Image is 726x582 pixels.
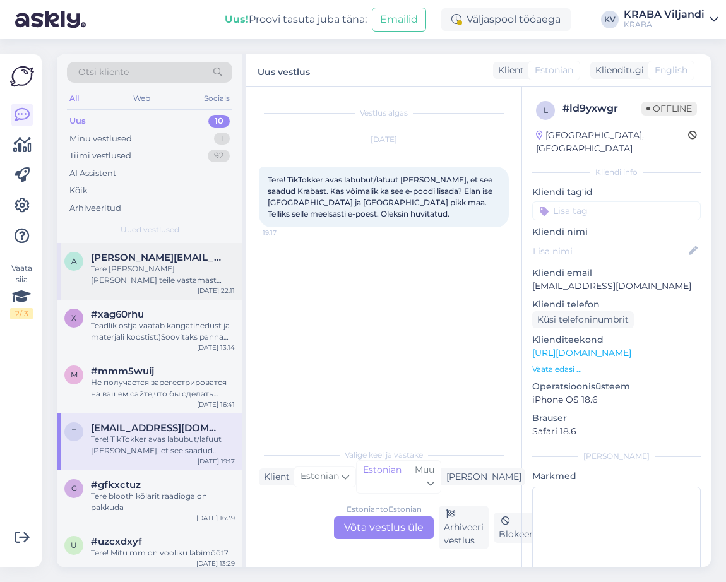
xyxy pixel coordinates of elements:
[208,115,230,128] div: 10
[91,434,235,456] div: Tere! TikTokker avas labubut/lafuut [PERSON_NAME], et see saadud Krabast. Kas võimalik ka see e-p...
[67,90,81,107] div: All
[69,167,116,180] div: AI Assistent
[301,470,339,484] span: Estonian
[91,252,222,263] span: allan.matt19@gmail.com
[441,470,521,484] div: [PERSON_NAME]
[71,313,76,323] span: x
[655,64,687,77] span: English
[69,133,132,145] div: Minu vestlused
[91,536,142,547] span: #uzcxdxyf
[532,347,631,359] a: [URL][DOMAIN_NAME]
[263,228,310,237] span: 19:17
[10,263,33,319] div: Vaata siia
[71,540,77,550] span: u
[532,280,701,293] p: [EMAIL_ADDRESS][DOMAIN_NAME]
[201,90,232,107] div: Socials
[641,102,697,116] span: Offline
[533,244,686,258] input: Lisa nimi
[372,8,426,32] button: Emailid
[10,308,33,319] div: 2 / 3
[259,449,509,461] div: Valige keel ja vastake
[71,256,77,266] span: a
[196,513,235,523] div: [DATE] 16:39
[532,201,701,220] input: Lisa tag
[562,101,641,116] div: # ld9yxwgr
[544,105,548,115] span: l
[624,9,718,30] a: KRABA ViljandiKRABA
[536,129,688,155] div: [GEOGRAPHIC_DATA], [GEOGRAPHIC_DATA]
[259,470,290,484] div: Klient
[532,311,634,328] div: Küsi telefoninumbrit
[590,64,644,77] div: Klienditugi
[259,107,509,119] div: Vestlus algas
[71,484,77,493] span: g
[532,167,701,178] div: Kliendi info
[532,412,701,425] p: Brauser
[601,11,619,28] div: KV
[493,64,524,77] div: Klient
[535,64,573,77] span: Estonian
[91,547,235,559] div: Tere! Mitu mm on vooliku läbimôôt?
[494,513,540,543] div: Blokeeri
[532,451,701,462] div: [PERSON_NAME]
[91,422,222,434] span: thomaskristenk@gmail.com
[532,186,701,199] p: Kliendi tag'id
[214,133,230,145] div: 1
[91,490,235,513] div: Tere blooth kõlarit raadioga on pakkuda
[71,370,78,379] span: m
[532,425,701,438] p: Safari 18.6
[532,298,701,311] p: Kliendi telefon
[198,286,235,295] div: [DATE] 22:11
[208,150,230,162] div: 92
[197,400,235,409] div: [DATE] 16:41
[415,464,434,475] span: Muu
[532,470,701,483] p: Märkmed
[69,184,88,197] div: Kõik
[225,12,367,27] div: Proovi tasuta juba täna:
[91,479,141,490] span: #gfkxctuz
[91,320,235,343] div: Teadlik ostja vaatab kangatihedust ja materjali koostist:)Soovitaks panna täpsemat infot kodulehe...
[131,90,153,107] div: Web
[268,175,494,218] span: Tere! TikTokker avas labubut/lafuut [PERSON_NAME], et see saadud Krabast. Kas võimalik ka see e-p...
[334,516,434,539] div: Võta vestlus üle
[624,9,705,20] div: KRABA Viljandi
[258,62,310,79] label: Uus vestlus
[225,13,249,25] b: Uus!
[69,202,121,215] div: Arhiveeritud
[532,266,701,280] p: Kliendi email
[198,456,235,466] div: [DATE] 19:17
[91,309,144,320] span: #xag60rhu
[91,263,235,286] div: Tere [PERSON_NAME] [PERSON_NAME] teile vastamast [GEOGRAPHIC_DATA] sepa turu noored müüjannad ma ...
[91,377,235,400] div: Не получается зарегестрироватся на вашем сайте,что бы сделать заказ
[347,504,422,515] div: Estonian to Estonian
[532,364,701,375] p: Vaata edasi ...
[441,8,571,31] div: Väljaspool tööaega
[197,343,235,352] div: [DATE] 13:14
[91,365,154,377] span: #mmm5wuij
[69,150,131,162] div: Tiimi vestlused
[121,224,179,235] span: Uued vestlused
[69,115,86,128] div: Uus
[72,427,76,436] span: t
[196,559,235,568] div: [DATE] 13:29
[532,380,701,393] p: Operatsioonisüsteem
[532,333,701,347] p: Klienditeekond
[532,225,701,239] p: Kliendi nimi
[259,134,509,145] div: [DATE]
[624,20,705,30] div: KRABA
[357,461,408,493] div: Estonian
[439,506,489,549] div: Arhiveeri vestlus
[532,393,701,407] p: iPhone OS 18.6
[78,66,129,79] span: Otsi kliente
[10,64,34,88] img: Askly Logo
